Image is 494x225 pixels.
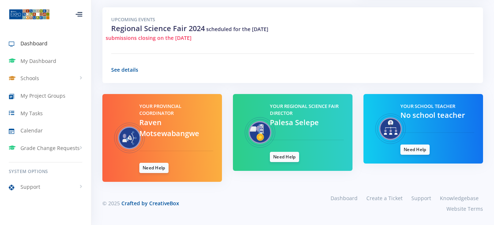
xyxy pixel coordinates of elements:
[20,144,80,152] span: Grade Change Requests
[9,168,82,175] h6: System Options
[440,195,479,202] span: Knowledgebase
[20,183,40,191] span: Support
[139,163,169,173] a: Need Help
[270,117,319,127] span: Palesa Selepe
[407,193,435,203] a: Support
[400,145,430,155] a: Need Help
[20,109,43,117] span: My Tasks
[139,103,213,117] h5: Your Provincial Coordinator
[111,16,474,23] h5: Upcoming Events
[442,203,483,214] a: Website Terms
[362,193,407,203] a: Create a Ticket
[111,66,138,73] a: See details
[326,193,362,203] a: Dashboard
[111,103,148,173] img: Provincial Coordinator
[20,92,65,100] span: My Project Groups
[20,74,39,82] span: Schools
[400,110,465,120] span: No school teacher
[270,152,299,162] a: Need Help
[20,40,48,47] span: Dashboard
[270,103,344,117] h5: Your Regional Science Fair Director
[206,26,268,33] span: scheduled for the [DATE]
[20,127,43,134] span: Calendar
[435,193,483,203] a: Knowledgebase
[121,200,179,207] a: Crafted by CreativeBox
[242,103,278,162] img: Regional Science Fair Director
[372,103,409,155] img: Teacher
[111,23,205,33] span: Regional Science Fair 2024
[106,34,192,42] span: submissions closing on the [DATE]
[139,117,199,138] span: Raven Motsewabangwe
[102,199,287,207] div: © 2025
[9,8,50,20] img: ...
[400,103,474,110] h5: Your School Teacher
[20,57,56,65] span: My Dashboard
